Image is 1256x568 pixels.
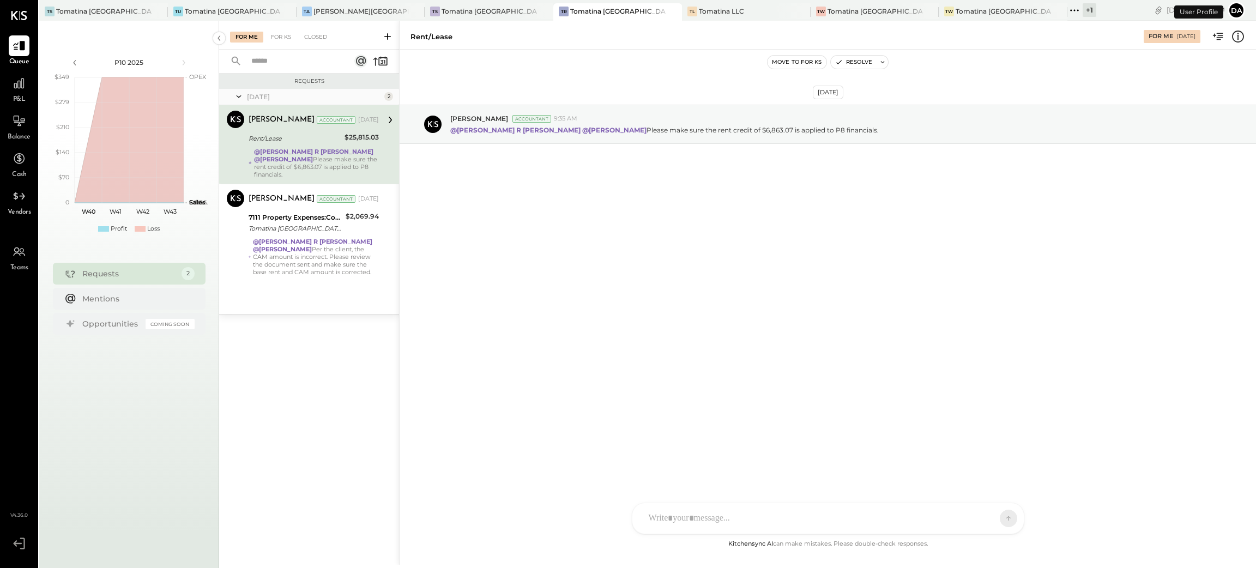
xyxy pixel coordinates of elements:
[253,245,312,253] strong: @[PERSON_NAME]
[956,7,1051,16] div: Tomatina [GEOGRAPHIC_DATA]
[13,95,26,105] span: P&L
[225,77,394,85] div: Requests
[8,132,31,142] span: Balance
[346,211,379,222] div: $2,069.94
[1149,32,1173,41] div: For Me
[768,56,826,69] button: Move to for ks
[265,32,297,43] div: For KS
[699,7,744,16] div: Tomatina LLC
[582,126,647,134] strong: @[PERSON_NAME]
[81,208,95,215] text: W40
[313,7,409,16] div: [PERSON_NAME][GEOGRAPHIC_DATA]
[65,198,69,206] text: 0
[358,116,379,124] div: [DATE]
[189,73,207,81] text: OPEX
[45,7,55,16] div: TS
[83,58,176,67] div: P10 2025
[450,125,879,135] p: Please make sure the rent credit of $6,863.07 is applied to P8 financials.
[164,208,177,215] text: W43
[10,263,28,273] span: Teams
[146,319,195,329] div: Coming Soon
[570,7,666,16] div: Tomatina [GEOGRAPHIC_DATA]
[450,126,581,134] strong: @[PERSON_NAME] R [PERSON_NAME]
[254,148,373,155] strong: @[PERSON_NAME] R [PERSON_NAME]
[1,186,38,217] a: Vendors
[1,35,38,67] a: Queue
[317,116,355,124] div: Accountant
[442,7,537,16] div: Tomatina [GEOGRAPHIC_DATA][PERSON_NAME]
[1,241,38,273] a: Teams
[55,98,69,106] text: $279
[1167,5,1225,15] div: [DATE]
[136,208,149,215] text: W42
[9,57,29,67] span: Queue
[249,133,341,144] div: Rent/Lease
[8,208,31,217] span: Vendors
[253,238,379,276] div: Per the client, the CAM amount is incorrect. Please review the document sent and make sure the ba...
[12,170,26,180] span: Cash
[254,155,313,163] strong: @[PERSON_NAME]
[384,92,393,101] div: 2
[82,268,176,279] div: Requests
[189,198,206,206] text: Sales
[182,267,195,280] div: 2
[302,7,312,16] div: TA
[110,208,122,215] text: W41
[82,293,189,304] div: Mentions
[559,7,569,16] div: TR
[1,73,38,105] a: P&L
[430,7,440,16] div: TS
[249,114,315,125] div: [PERSON_NAME]
[358,195,379,203] div: [DATE]
[254,148,379,178] div: Please make sure the rent credit of $6,863.07 is applied to P8 financials.
[687,7,697,16] div: TL
[253,238,372,245] strong: @[PERSON_NAME] R [PERSON_NAME]
[1083,3,1096,17] div: + 1
[1177,33,1195,40] div: [DATE]
[247,92,382,101] div: [DATE]
[1153,4,1164,16] div: copy link
[249,194,315,204] div: [PERSON_NAME]
[345,132,379,143] div: $25,815.03
[1,148,38,180] a: Cash
[56,148,69,156] text: $140
[816,7,826,16] div: TW
[831,56,877,69] button: Resolve
[450,114,508,123] span: [PERSON_NAME]
[230,32,263,43] div: For Me
[1228,2,1245,19] button: Da
[828,7,923,16] div: Tomatina [GEOGRAPHIC_DATA]
[55,73,69,81] text: $349
[944,7,954,16] div: TW
[317,195,355,203] div: Accountant
[299,32,333,43] div: Closed
[56,123,69,131] text: $210
[512,115,551,123] div: Accountant
[111,225,127,233] div: Profit
[82,318,140,329] div: Opportunities
[56,7,152,16] div: Tomatina [GEOGRAPHIC_DATA]
[813,86,843,99] div: [DATE]
[58,173,69,181] text: $70
[1174,5,1223,19] div: User Profile
[1,111,38,142] a: Balance
[249,212,342,223] div: 7111 Property Expenses:Common Area Maintenance
[554,114,577,123] span: 9:35 AM
[410,32,452,42] div: Rent/Lease
[173,7,183,16] div: TU
[147,225,160,233] div: Loss
[249,223,342,234] div: Tomatina [GEOGRAPHIC_DATA]
[185,7,280,16] div: Tomatina [GEOGRAPHIC_DATA]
